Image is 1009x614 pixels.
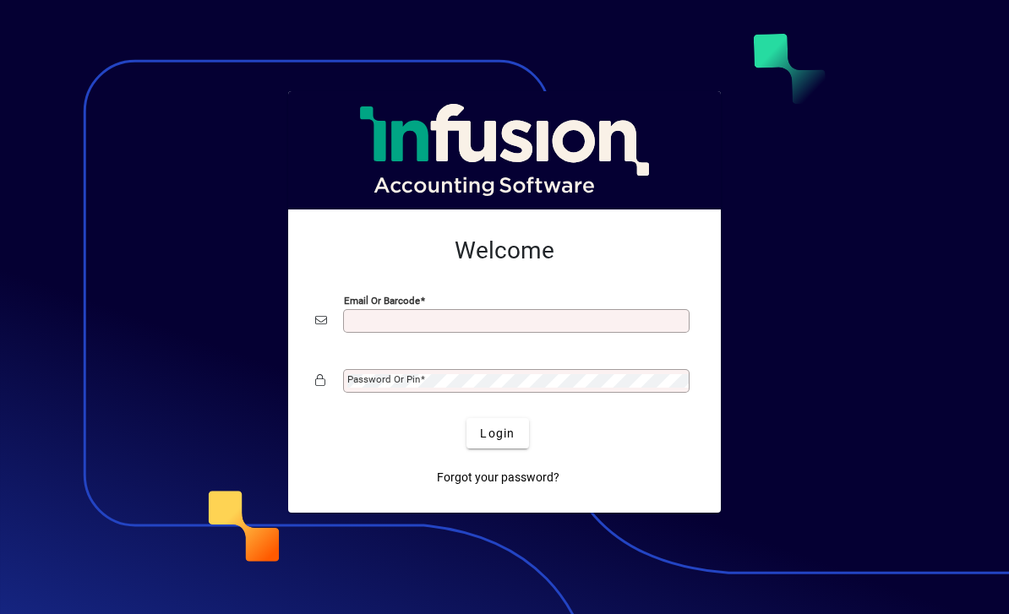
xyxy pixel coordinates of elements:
span: Login [480,425,515,443]
mat-label: Password or Pin [347,373,420,385]
mat-label: Email or Barcode [344,295,420,307]
h2: Welcome [315,236,694,265]
span: Forgot your password? [437,469,559,486]
a: Forgot your password? [430,462,566,492]
button: Login [466,418,528,448]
